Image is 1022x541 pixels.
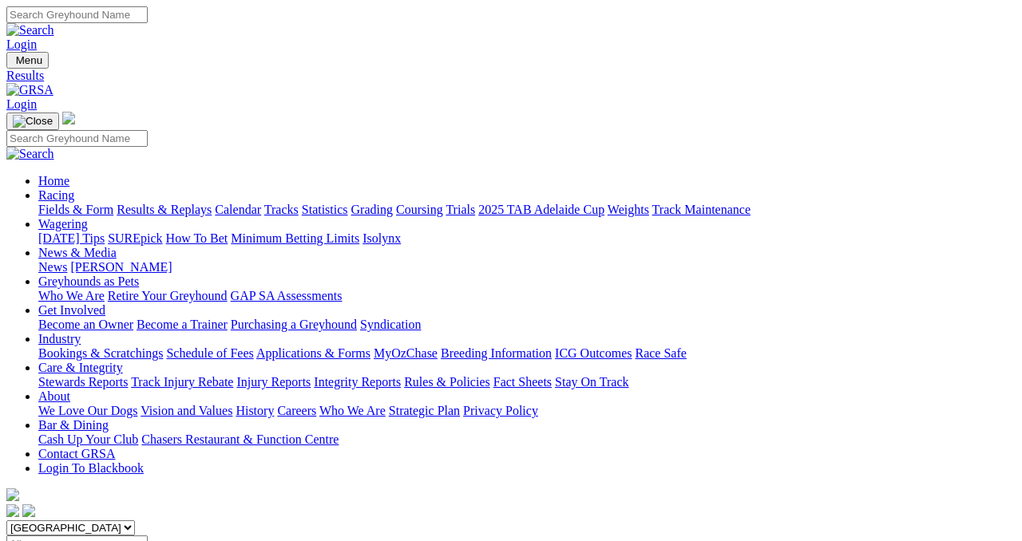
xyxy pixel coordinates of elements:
[38,203,113,216] a: Fields & Form
[141,404,232,417] a: Vision and Values
[38,346,1016,361] div: Industry
[6,130,148,147] input: Search
[6,113,59,130] button: Toggle navigation
[6,97,37,111] a: Login
[38,361,123,374] a: Care & Integrity
[137,318,228,331] a: Become a Trainer
[38,231,1016,246] div: Wagering
[166,346,253,360] a: Schedule of Fees
[38,174,69,188] a: Home
[38,318,133,331] a: Become an Owner
[236,404,274,417] a: History
[16,54,42,66] span: Menu
[231,231,359,245] a: Minimum Betting Limits
[351,203,393,216] a: Grading
[38,375,128,389] a: Stewards Reports
[493,375,552,389] a: Fact Sheets
[231,289,343,302] a: GAP SA Assessments
[38,188,74,202] a: Racing
[38,260,1016,274] div: News & Media
[635,346,686,360] a: Race Safe
[404,375,490,389] a: Rules & Policies
[608,203,649,216] a: Weights
[38,303,105,317] a: Get Involved
[6,488,19,501] img: logo-grsa-white.png
[463,404,538,417] a: Privacy Policy
[441,346,552,360] a: Breeding Information
[6,38,37,51] a: Login
[215,203,261,216] a: Calendar
[314,375,401,389] a: Integrity Reports
[652,203,751,216] a: Track Maintenance
[231,318,357,331] a: Purchasing a Greyhound
[6,147,54,161] img: Search
[362,231,401,245] a: Isolynx
[6,52,49,69] button: Toggle navigation
[38,274,139,288] a: Greyhounds as Pets
[360,318,421,331] a: Syndication
[108,231,162,245] a: SUREpick
[38,389,70,403] a: About
[38,246,117,259] a: News & Media
[6,6,148,23] input: Search
[478,203,604,216] a: 2025 TAB Adelaide Cup
[117,203,212,216] a: Results & Replays
[38,260,67,274] a: News
[389,404,460,417] a: Strategic Plan
[108,289,228,302] a: Retire Your Greyhound
[6,69,1016,83] a: Results
[38,231,105,245] a: [DATE] Tips
[555,375,628,389] a: Stay On Track
[555,346,632,360] a: ICG Outcomes
[277,404,316,417] a: Careers
[38,289,1016,303] div: Greyhounds as Pets
[70,260,172,274] a: [PERSON_NAME]
[319,404,386,417] a: Who We Are
[38,289,105,302] a: Who We Are
[256,346,370,360] a: Applications & Forms
[6,504,19,517] img: facebook.svg
[38,375,1016,389] div: Care & Integrity
[6,23,54,38] img: Search
[141,432,339,446] a: Chasers Restaurant & Function Centre
[38,217,88,231] a: Wagering
[62,112,75,124] img: logo-grsa-white.png
[38,447,115,460] a: Contact GRSA
[38,432,138,446] a: Cash Up Your Club
[166,231,228,245] a: How To Bet
[302,203,348,216] a: Statistics
[38,404,137,417] a: We Love Our Dogs
[374,346,438,360] a: MyOzChase
[38,461,144,475] a: Login To Blackbook
[446,203,475,216] a: Trials
[38,346,163,360] a: Bookings & Scratchings
[13,115,53,128] img: Close
[38,418,109,432] a: Bar & Dining
[38,404,1016,418] div: About
[38,318,1016,332] div: Get Involved
[396,203,443,216] a: Coursing
[38,332,81,346] a: Industry
[131,375,233,389] a: Track Injury Rebate
[38,432,1016,447] div: Bar & Dining
[38,203,1016,217] div: Racing
[264,203,299,216] a: Tracks
[22,504,35,517] img: twitter.svg
[6,83,53,97] img: GRSA
[236,375,311,389] a: Injury Reports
